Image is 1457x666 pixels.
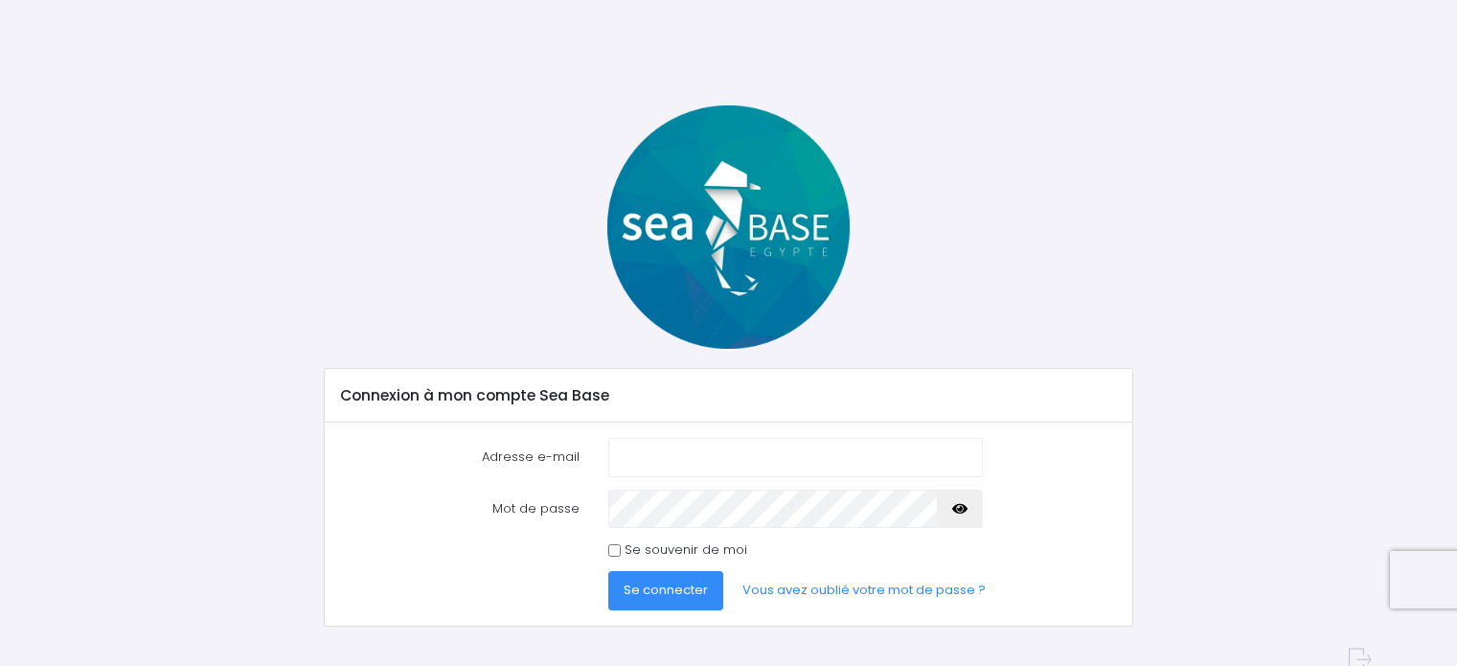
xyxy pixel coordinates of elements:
[608,571,723,609] button: Se connecter
[625,540,747,560] label: Se souvenir de moi
[624,581,708,599] span: Se connecter
[727,571,1001,609] a: Vous avez oublié votre mot de passe ?
[325,369,1132,423] div: Connexion à mon compte Sea Base
[326,490,594,528] label: Mot de passe
[326,438,594,476] label: Adresse e-mail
